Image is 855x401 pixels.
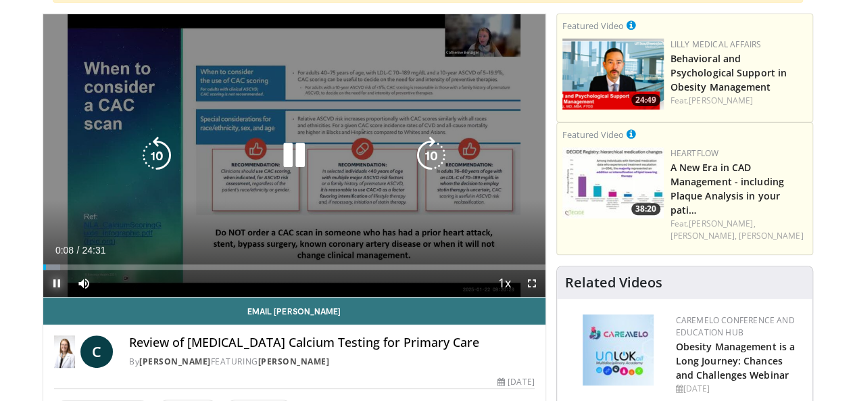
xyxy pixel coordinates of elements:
[77,245,80,256] span: /
[139,356,211,367] a: [PERSON_NAME]
[670,52,787,93] a: Behavioral and Psychological Support in Obesity Management
[631,94,660,106] span: 24:49
[689,218,755,229] a: [PERSON_NAME],
[676,314,795,338] a: CaReMeLO Conference and Education Hub
[562,147,664,218] a: 38:20
[562,147,664,218] img: 738d0e2d-290f-4d89-8861-908fb8b721dc.150x105_q85_crop-smart_upscale.jpg
[55,245,74,256] span: 0:08
[562,39,664,110] img: ba3304f6-7838-4e41-9c0f-2e31ebde6754.png.150x105_q85_crop-smart_upscale.png
[491,270,518,297] button: Playback Rate
[43,270,70,297] button: Pause
[562,128,624,141] small: Featured Video
[54,335,76,368] img: Dr. Catherine P. Benziger
[258,356,329,367] a: [PERSON_NAME]
[670,218,807,242] div: Feat.
[670,39,762,50] a: Lilly Medical Affairs
[562,20,624,32] small: Featured Video
[80,335,113,368] a: C
[82,245,105,256] span: 24:31
[129,335,534,350] h4: Review of [MEDICAL_DATA] Calcium Testing for Primary Care
[670,161,784,216] a: A New Era in CAD Management - including Plaque Analysis in your pati…
[497,376,534,388] div: [DATE]
[43,264,545,270] div: Progress Bar
[565,275,662,291] h4: Related Videos
[676,383,802,395] div: [DATE]
[129,356,534,368] div: By FEATURING
[670,230,737,241] a: [PERSON_NAME],
[562,39,664,110] a: 24:49
[631,203,660,215] span: 38:20
[676,340,795,381] a: Obesity Management is a Long Journey: Chances and Challenges Webinar
[670,95,807,107] div: Feat.
[583,314,654,385] img: 45df64a9-a6de-482c-8a90-ada250f7980c.png.150x105_q85_autocrop_double_scale_upscale_version-0.2.jpg
[70,270,97,297] button: Mute
[689,95,753,106] a: [PERSON_NAME]
[739,230,803,241] a: [PERSON_NAME]
[670,147,719,159] a: Heartflow
[43,14,545,298] video-js: Video Player
[518,270,545,297] button: Fullscreen
[43,298,545,325] a: Email [PERSON_NAME]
